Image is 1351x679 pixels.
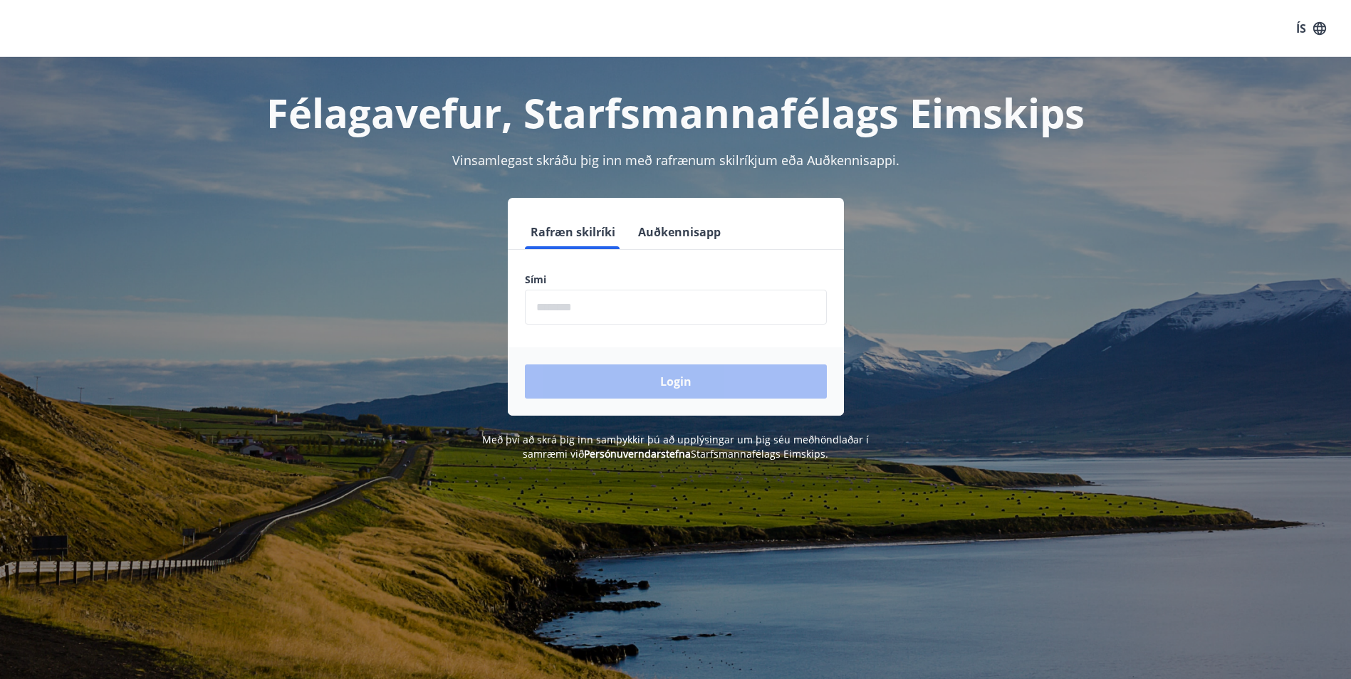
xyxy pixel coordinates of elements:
button: Rafræn skilríki [525,215,621,249]
label: Sími [525,273,827,287]
span: Vinsamlegast skráðu þig inn með rafrænum skilríkjum eða Auðkennisappi. [452,152,899,169]
button: ÍS [1288,16,1334,41]
a: Persónuverndarstefna [584,447,691,460]
h1: Félagavefur, Starfsmannafélags Eimskips [180,85,1172,140]
span: Með því að skrá þig inn samþykkir þú að upplýsingar um þig séu meðhöndlaðar í samræmi við Starfsm... [482,433,869,460]
button: Auðkennisapp [632,215,726,249]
